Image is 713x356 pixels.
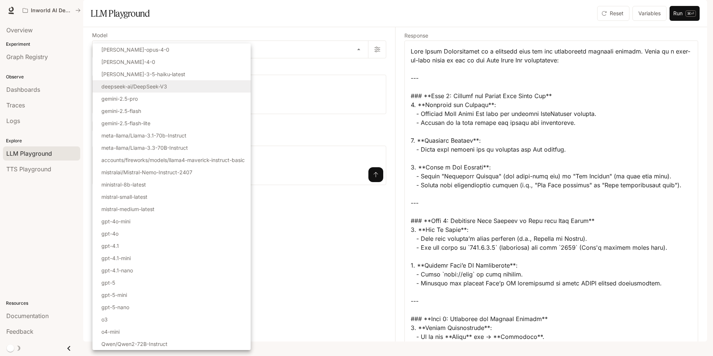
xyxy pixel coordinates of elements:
[101,193,147,201] p: mistral-small-latest
[101,217,130,225] p: gpt-4o-mini
[101,230,118,237] p: gpt-4o
[101,168,192,176] p: mistralai/Mistral-Nemo-Instruct-2407
[101,119,150,127] p: gemini-2.5-flash-lite
[101,58,155,66] p: [PERSON_NAME]-4-0
[101,95,138,103] p: gemini-2.5-pro
[101,156,245,164] p: accounts/fireworks/models/llama4-maverick-instruct-basic
[101,70,185,78] p: [PERSON_NAME]-3-5-haiku-latest
[101,254,131,262] p: gpt-4.1-mini
[101,242,119,250] p: gpt-4.1
[101,315,108,323] p: o3
[101,144,188,152] p: meta-llama/Llama-3.3-70B-Instruct
[101,279,115,287] p: gpt-5
[101,46,169,54] p: [PERSON_NAME]-opus-4-0
[101,82,167,90] p: deepseek-ai/DeepSeek-V3
[101,205,154,213] p: mistral-medium-latest
[101,107,141,115] p: gemini-2.5-flash
[101,340,167,348] p: Qwen/Qwen2-72B-Instruct
[101,132,186,139] p: meta-llama/Llama-3.1-70b-Instruct
[101,303,129,311] p: gpt-5-nano
[101,181,146,188] p: ministral-8b-latest
[101,328,120,336] p: o4-mini
[101,291,127,299] p: gpt-5-mini
[101,266,133,274] p: gpt-4.1-nano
